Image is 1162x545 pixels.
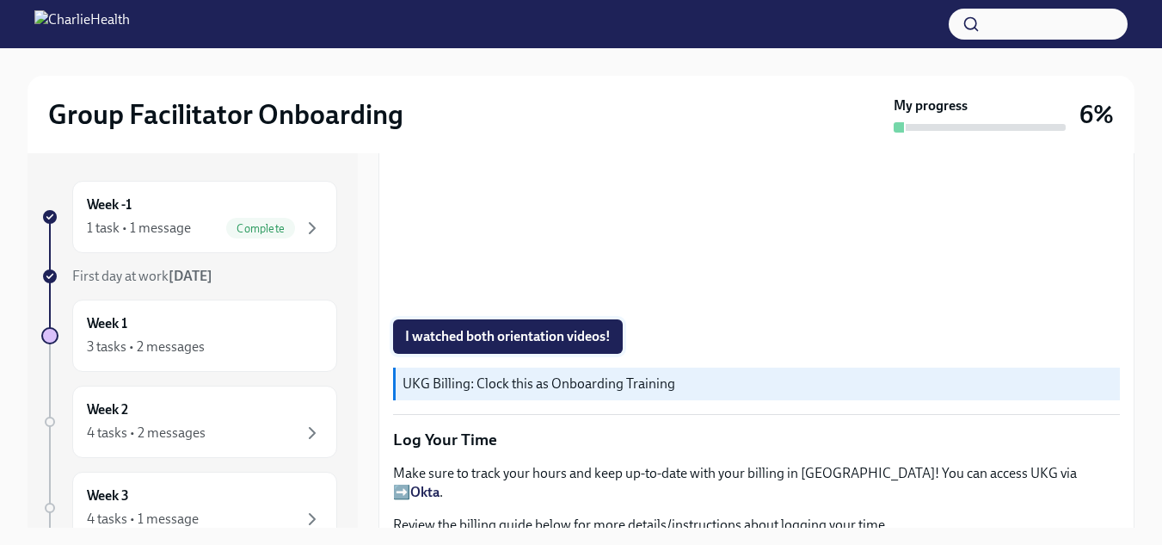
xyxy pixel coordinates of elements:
div: 4 tasks • 2 messages [87,424,206,443]
h6: Week 3 [87,486,129,505]
a: Week 24 tasks • 2 messages [41,386,337,458]
a: Week 34 tasks • 1 message [41,472,337,544]
span: I watched both orientation videos! [405,328,611,345]
h2: Group Facilitator Onboarding [48,97,403,132]
h6: Week -1 [87,195,132,214]
p: UKG Billing: Clock this as Onboarding Training [403,375,1113,393]
a: First day at work[DATE] [41,267,337,286]
button: I watched both orientation videos! [393,319,623,354]
div: 1 task • 1 message [87,219,191,238]
span: Complete [226,222,295,235]
img: CharlieHealth [34,10,130,38]
h6: Week 2 [87,400,128,419]
p: Review the billing guide below for more details/instructions about logging your time. [393,516,1120,535]
h3: 6% [1079,99,1114,130]
a: Week -11 task • 1 messageComplete [41,181,337,253]
strong: My progress [894,96,968,115]
div: 3 tasks • 2 messages [87,338,205,356]
div: 4 tasks • 1 message [87,510,199,529]
a: Week 13 tasks • 2 messages [41,300,337,372]
a: Okta [410,484,440,500]
span: First day at work [72,268,212,284]
strong: [DATE] [169,268,212,284]
h6: Week 1 [87,314,127,333]
p: Log Your Time [393,429,1120,451]
p: Make sure to track your hours and keep up-to-date with your billing in [GEOGRAPHIC_DATA]! You can... [393,464,1120,502]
